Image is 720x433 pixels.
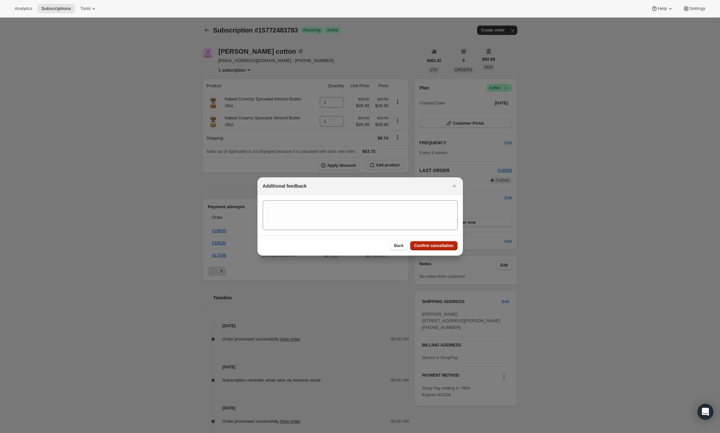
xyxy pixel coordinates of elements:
[690,6,705,11] span: Settings
[15,6,32,11] span: Analytics
[697,404,713,420] div: Open Intercom Messenger
[76,4,101,13] button: Tools
[394,243,404,248] span: Back
[37,4,75,13] button: Subscriptions
[263,183,307,189] h2: Additional feedback
[658,6,667,11] span: Help
[450,181,459,191] button: Close
[647,4,677,13] button: Help
[390,241,408,250] button: Back
[11,4,36,13] button: Analytics
[80,6,90,11] span: Tools
[410,241,458,250] button: Confirm cancellation
[414,243,454,248] span: Confirm cancellation
[679,4,709,13] button: Settings
[41,6,71,11] span: Subscriptions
